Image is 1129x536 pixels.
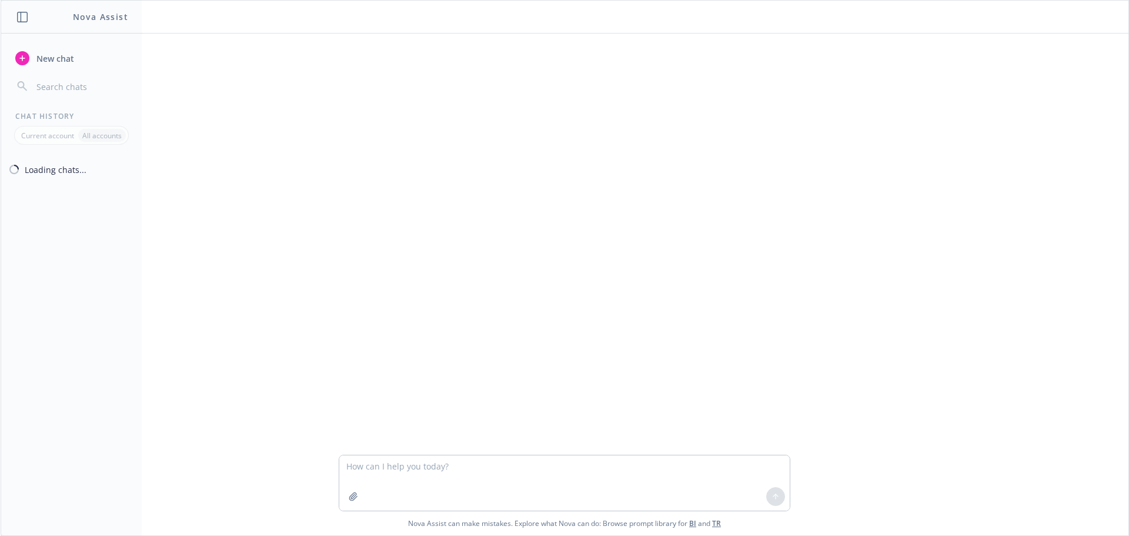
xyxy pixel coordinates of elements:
input: Search chats [34,78,128,95]
div: Chat History [1,111,142,121]
button: Loading chats... [1,159,142,180]
span: New chat [34,52,74,65]
a: TR [712,518,721,528]
h1: Nova Assist [73,11,128,23]
p: All accounts [82,131,122,141]
p: Current account [21,131,74,141]
span: Nova Assist can make mistakes. Explore what Nova can do: Browse prompt library for and [5,511,1124,535]
button: New chat [11,48,132,69]
a: BI [689,518,696,528]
